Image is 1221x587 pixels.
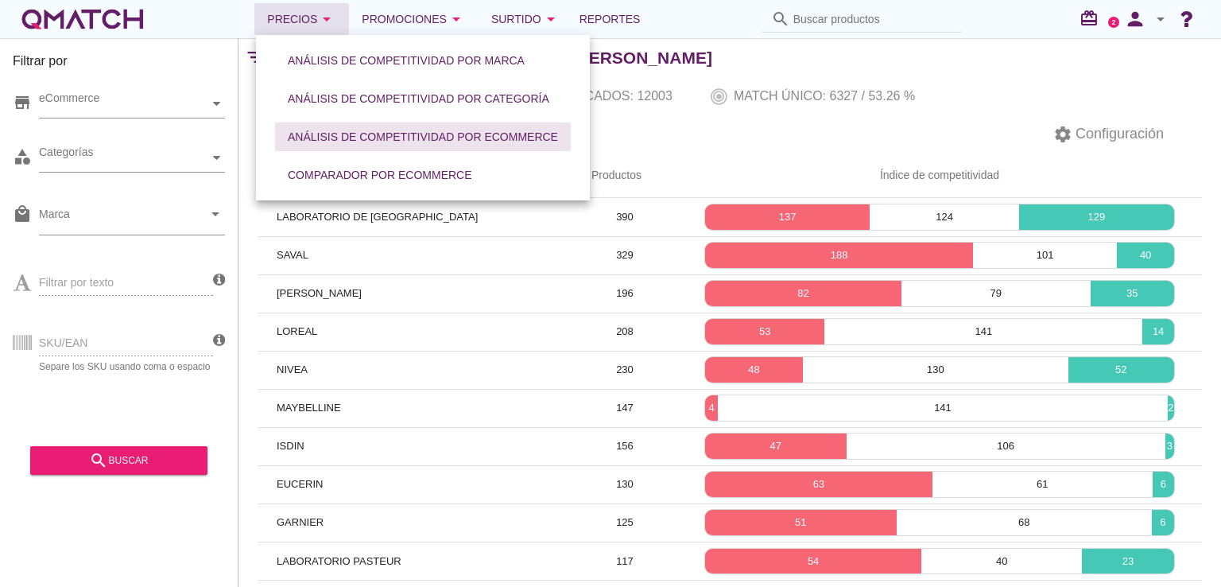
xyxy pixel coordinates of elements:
[288,167,472,184] div: Comparador por eCommerce
[43,451,195,470] div: buscar
[269,118,577,156] a: Análisis de competitividad por eCommerce
[1108,17,1119,28] a: 2
[705,554,921,570] p: 54
[277,287,362,299] span: [PERSON_NAME]
[897,515,1152,531] p: 68
[479,3,573,35] button: Surtido
[362,10,466,29] div: Promociones
[1080,9,1105,28] i: redeem
[275,84,562,113] button: Análisis de competitividad por categoría
[491,10,560,29] div: Surtido
[275,46,537,75] button: Análisis de competitividad por marca
[1142,324,1174,340] p: 14
[705,400,718,416] p: 4
[573,3,647,35] a: Reportes
[1151,10,1170,29] i: arrow_drop_down
[793,6,952,32] input: Buscar productos
[705,476,932,492] p: 63
[206,204,225,224] i: arrow_drop_down
[277,363,308,375] span: NIVEA
[1152,515,1174,531] p: 6
[277,555,401,567] span: LABORATORIO PASTEUR
[288,91,549,107] div: Análisis de competitividad por categoría
[541,10,560,29] i: arrow_drop_down
[13,93,32,112] i: store
[579,10,641,29] span: Reportes
[1119,8,1151,30] i: person
[705,515,897,531] p: 51
[705,438,847,454] p: 47
[718,400,1168,416] p: 141
[870,209,1019,225] p: 124
[447,10,466,29] i: arrow_drop_down
[705,324,824,340] p: 53
[349,3,479,35] button: Promociones
[677,154,1202,198] th: Índice de competitividad: Not sorted.
[705,209,870,225] p: 137
[277,249,308,261] span: SAVAL
[572,427,677,465] td: 156
[275,122,571,151] button: Análisis de competitividad por eCommerce
[275,161,485,189] button: Comparador por eCommerce
[921,554,1082,570] p: 40
[705,247,973,263] p: 188
[572,313,677,351] td: 208
[19,3,146,35] a: white-qmatch-logo
[1072,123,1164,145] span: Configuración
[288,52,525,69] div: Análisis de competitividad por marca
[1068,362,1174,378] p: 52
[277,402,341,414] span: MAYBELLINE
[1053,125,1072,144] i: settings
[572,274,677,313] td: 196
[1019,209,1174,225] p: 129
[277,516,324,528] span: GARNIER
[824,324,1142,340] p: 141
[1117,247,1174,263] p: 40
[269,156,491,194] a: Comparador por eCommerce
[847,438,1165,454] p: 106
[572,503,677,542] td: 125
[1112,18,1116,25] text: 2
[1165,438,1174,454] p: 3
[277,211,478,223] span: LABORATORIO DE [GEOGRAPHIC_DATA]
[771,10,790,29] i: search
[572,236,677,274] td: 329
[1153,476,1174,492] p: 6
[89,451,108,470] i: search
[277,440,304,452] span: ISDIN
[277,325,317,337] span: LOREAL
[13,147,32,166] i: category
[1041,120,1176,149] button: Configuración
[932,476,1153,492] p: 61
[572,198,677,236] td: 390
[13,52,225,77] h3: Filtrar por
[572,154,677,198] th: Productos: Not sorted.
[1082,554,1174,570] p: 23
[705,286,901,301] p: 82
[254,3,349,35] button: Precios
[572,389,677,427] td: 147
[901,286,1091,301] p: 79
[269,80,568,118] a: Análisis de competitividad por categoría
[277,478,324,490] span: EUCERIN
[13,204,32,224] i: local_mall
[1168,400,1174,416] p: 2
[30,446,207,475] button: buscar
[705,362,803,378] p: 48
[803,362,1068,378] p: 130
[1091,286,1174,301] p: 35
[267,10,336,29] div: Precios
[572,465,677,503] td: 130
[238,57,273,58] i: filter_list
[288,129,558,146] div: Análisis de competitividad por eCommerce
[317,10,336,29] i: arrow_drop_down
[269,41,544,80] a: Análisis de competitividad por marca
[973,247,1117,263] p: 101
[572,542,677,580] td: 117
[572,351,677,389] td: 230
